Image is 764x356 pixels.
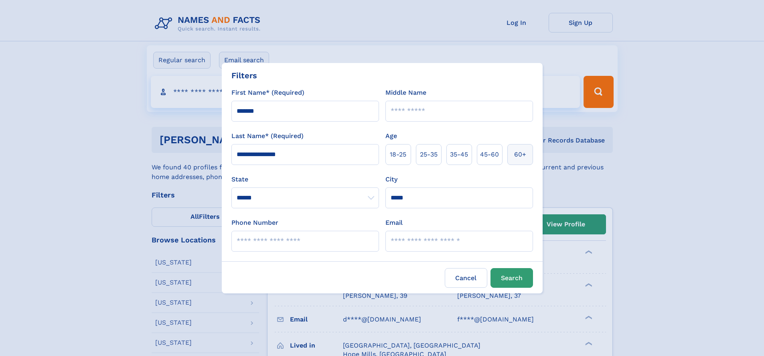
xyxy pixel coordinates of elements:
label: Phone Number [231,218,278,228]
div: Filters [231,69,257,81]
label: First Name* (Required) [231,88,304,98]
label: City [385,175,397,184]
button: Search [490,268,533,288]
span: 25‑35 [420,150,438,159]
label: Cancel [445,268,487,288]
label: Age [385,131,397,141]
label: Middle Name [385,88,426,98]
span: 45‑60 [480,150,499,159]
span: 35‑45 [450,150,468,159]
span: 60+ [514,150,526,159]
span: 18‑25 [390,150,406,159]
label: State [231,175,379,184]
label: Email [385,218,403,228]
label: Last Name* (Required) [231,131,304,141]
